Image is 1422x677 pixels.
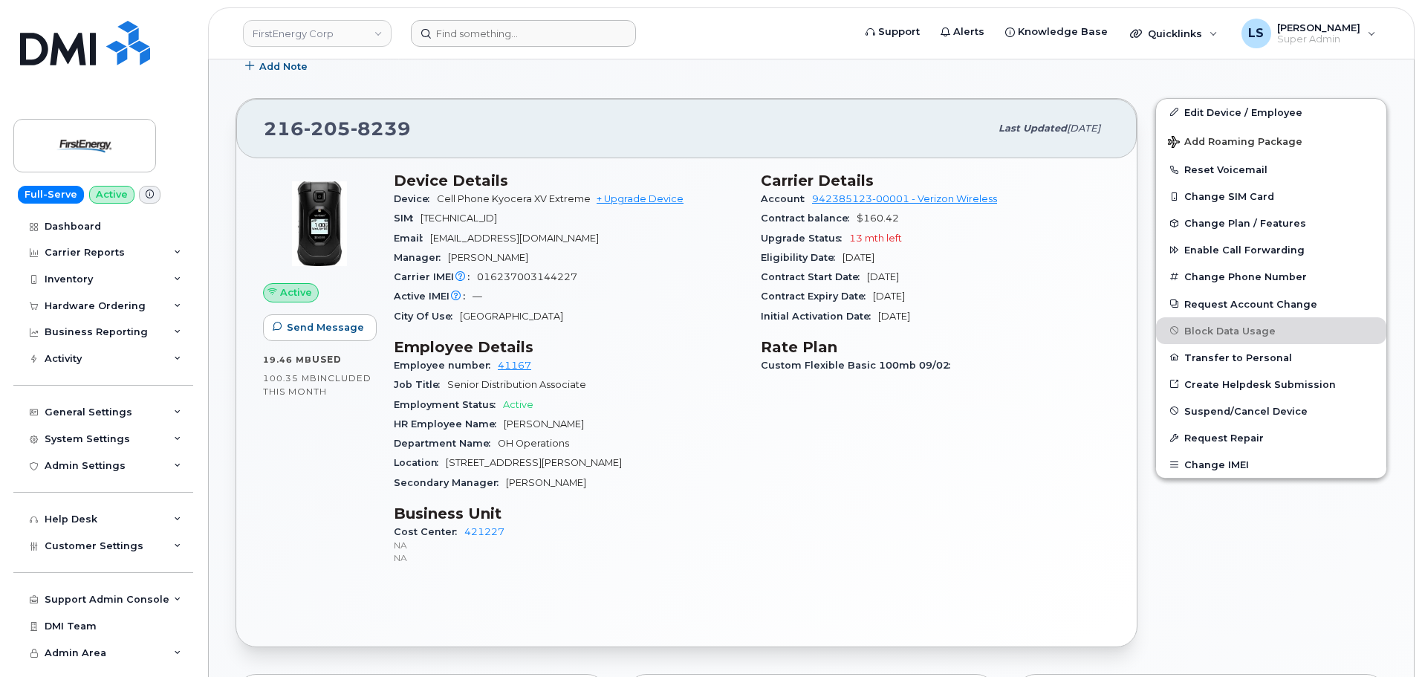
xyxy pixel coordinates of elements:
[394,193,437,204] span: Device
[930,17,995,47] a: Alerts
[761,213,857,224] span: Contract balance
[394,172,743,190] h3: Device Details
[280,285,312,299] span: Active
[761,271,867,282] span: Contract Start Date
[394,457,446,468] span: Location
[1168,136,1302,150] span: Add Roaming Package
[263,373,317,383] span: 100.35 MB
[448,252,528,263] span: [PERSON_NAME]
[849,233,902,244] span: 13 mth left
[394,291,473,302] span: Active IMEI
[867,271,899,282] span: [DATE]
[411,20,636,47] input: Find something...
[394,399,503,410] span: Employment Status
[394,438,498,449] span: Department Name
[287,320,364,334] span: Send Message
[1156,263,1386,290] button: Change Phone Number
[761,338,1110,356] h3: Rate Plan
[1156,210,1386,236] button: Change Plan / Features
[597,193,684,204] a: + Upgrade Device
[437,193,591,204] span: Cell Phone Kyocera XV Extreme
[506,477,586,488] span: [PERSON_NAME]
[394,379,447,390] span: Job Title
[498,438,569,449] span: OH Operations
[304,117,351,140] span: 205
[351,117,411,140] span: 8239
[1156,156,1386,183] button: Reset Voicemail
[1156,398,1386,424] button: Suspend/Cancel Device
[498,360,531,371] a: 41167
[394,418,504,430] span: HR Employee Name
[1120,19,1228,48] div: Quicklinks
[460,311,563,322] span: [GEOGRAPHIC_DATA]
[263,372,371,397] span: included this month
[263,354,312,365] span: 19.46 MB
[1277,22,1360,33] span: [PERSON_NAME]
[421,213,497,224] span: [TECHNICAL_ID]
[1156,344,1386,371] button: Transfer to Personal
[1156,371,1386,398] a: Create Helpdesk Submission
[394,233,430,244] span: Email
[243,20,392,47] a: FirstEnergy Corp
[855,17,930,47] a: Support
[761,311,878,322] span: Initial Activation Date
[1357,612,1411,666] iframe: Messenger Launcher
[1277,33,1360,45] span: Super Admin
[761,172,1110,190] h3: Carrier Details
[878,311,910,322] span: [DATE]
[394,551,743,564] p: NA
[1248,25,1264,42] span: LS
[1148,27,1202,39] span: Quicklinks
[503,399,533,410] span: Active
[430,233,599,244] span: [EMAIL_ADDRESS][DOMAIN_NAME]
[995,17,1118,47] a: Knowledge Base
[263,314,377,341] button: Send Message
[878,25,920,39] span: Support
[1067,123,1100,134] span: [DATE]
[394,271,477,282] span: Carrier IMEI
[504,418,584,430] span: [PERSON_NAME]
[394,477,506,488] span: Secondary Manager
[394,539,743,551] p: NA
[394,360,498,371] span: Employee number
[394,213,421,224] span: SIM
[312,354,342,365] span: used
[1184,218,1306,229] span: Change Plan / Features
[1231,19,1386,48] div: Luke Schroeder
[1184,405,1308,416] span: Suspend/Cancel Device
[394,311,460,322] span: City Of Use
[761,291,873,302] span: Contract Expiry Date
[761,252,843,263] span: Eligibility Date
[1184,244,1305,256] span: Enable Call Forwarding
[446,457,622,468] span: [STREET_ADDRESS][PERSON_NAME]
[447,379,586,390] span: Senior Distribution Associate
[999,123,1067,134] span: Last updated
[953,25,984,39] span: Alerts
[259,59,308,74] span: Add Note
[812,193,997,204] a: 942385123-00001 - Verizon Wireless
[394,338,743,356] h3: Employee Details
[843,252,874,263] span: [DATE]
[1156,317,1386,344] button: Block Data Usage
[464,526,504,537] a: 421227
[394,526,464,537] span: Cost Center
[473,291,482,302] span: —
[1156,451,1386,478] button: Change IMEI
[236,54,320,80] button: Add Note
[1156,99,1386,126] a: Edit Device / Employee
[761,360,958,371] span: Custom Flexible Basic 100mb 09/02
[873,291,905,302] span: [DATE]
[1156,424,1386,451] button: Request Repair
[1156,236,1386,263] button: Enable Call Forwarding
[275,179,364,268] img: image20231002-3703462-txx3km.jpeg
[394,505,743,522] h3: Business Unit
[477,271,577,282] span: 016237003144227
[1156,291,1386,317] button: Request Account Change
[1156,183,1386,210] button: Change SIM Card
[761,233,849,244] span: Upgrade Status
[761,193,812,204] span: Account
[1018,25,1108,39] span: Knowledge Base
[394,252,448,263] span: Manager
[1156,126,1386,156] button: Add Roaming Package
[857,213,899,224] span: $160.42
